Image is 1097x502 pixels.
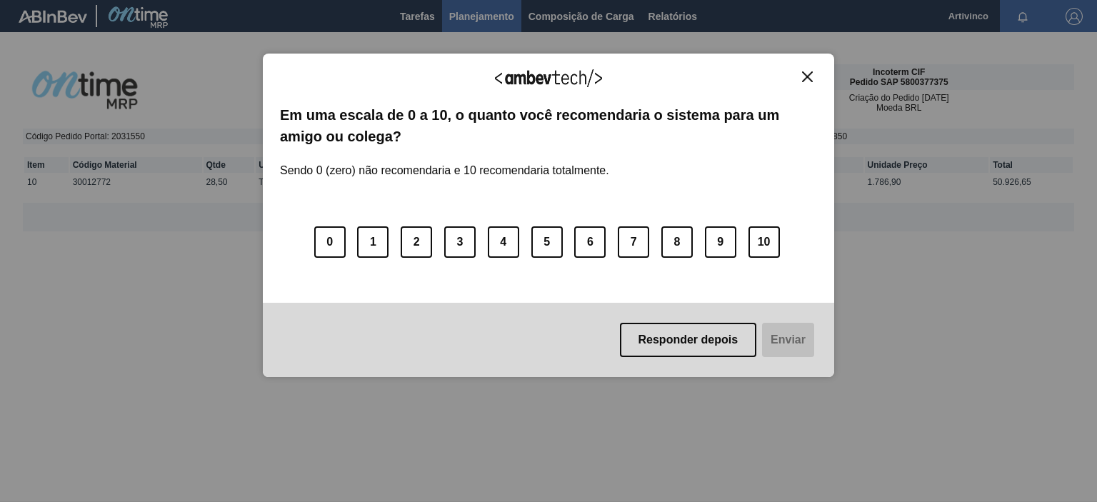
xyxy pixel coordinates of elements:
button: 2 [401,226,432,258]
button: 5 [531,226,563,258]
button: 4 [488,226,519,258]
button: 7 [618,226,649,258]
button: Responder depois [620,323,757,357]
label: Sendo 0 (zero) não recomendaria e 10 recomendaria totalmente. [280,147,609,177]
label: Em uma escala de 0 a 10, o quanto você recomendaria o sistema para um amigo ou colega? [280,104,817,148]
img: Logo Ambevtech [495,69,602,87]
button: 9 [705,226,736,258]
button: 6 [574,226,606,258]
button: Close [798,71,817,83]
button: 1 [357,226,389,258]
button: 10 [748,226,780,258]
img: Close [802,71,813,82]
button: 0 [314,226,346,258]
button: 3 [444,226,476,258]
button: 8 [661,226,693,258]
